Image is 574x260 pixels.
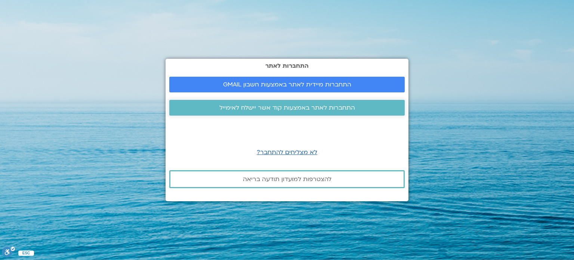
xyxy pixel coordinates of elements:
[169,170,405,188] a: להצטרפות למועדון תודעה בריאה
[257,148,317,156] a: לא מצליחים להתחבר?
[243,176,331,183] span: להצטרפות למועדון תודעה בריאה
[169,62,405,69] h2: התחברות לאתר
[223,81,351,88] span: התחברות מיידית לאתר באמצעות חשבון GMAIL
[219,104,355,111] span: התחברות לאתר באמצעות קוד אשר יישלח לאימייל
[169,100,405,116] a: התחברות לאתר באמצעות קוד אשר יישלח לאימייל
[169,77,405,92] a: התחברות מיידית לאתר באמצעות חשבון GMAIL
